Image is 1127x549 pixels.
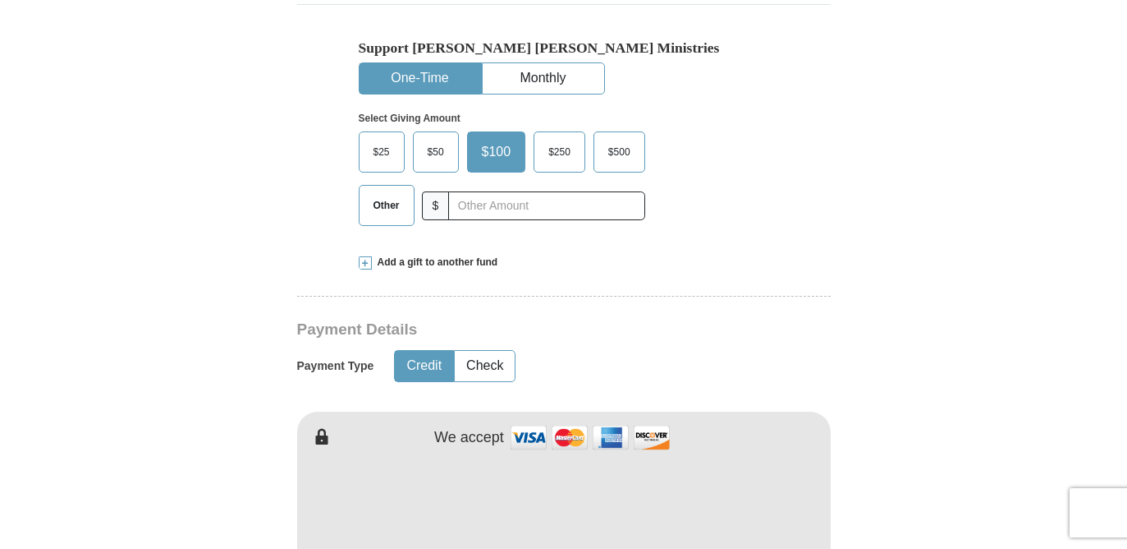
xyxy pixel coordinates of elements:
h3: Payment Details [297,321,716,339]
img: credit cards accepted [508,420,672,455]
span: $500 [600,140,639,164]
input: Other Amount [448,191,644,220]
h4: We accept [434,429,504,447]
button: Monthly [483,63,604,94]
h5: Support [PERSON_NAME] [PERSON_NAME] Ministries [359,39,769,57]
button: Credit [395,351,453,381]
button: One-Time [360,63,481,94]
strong: Select Giving Amount [359,113,460,124]
span: $25 [365,140,398,164]
span: $100 [474,140,520,164]
span: Other [365,193,408,218]
span: $50 [419,140,452,164]
span: $250 [540,140,579,164]
h5: Payment Type [297,359,374,373]
button: Check [455,351,515,381]
span: $ [422,191,450,220]
span: Add a gift to another fund [372,256,498,270]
